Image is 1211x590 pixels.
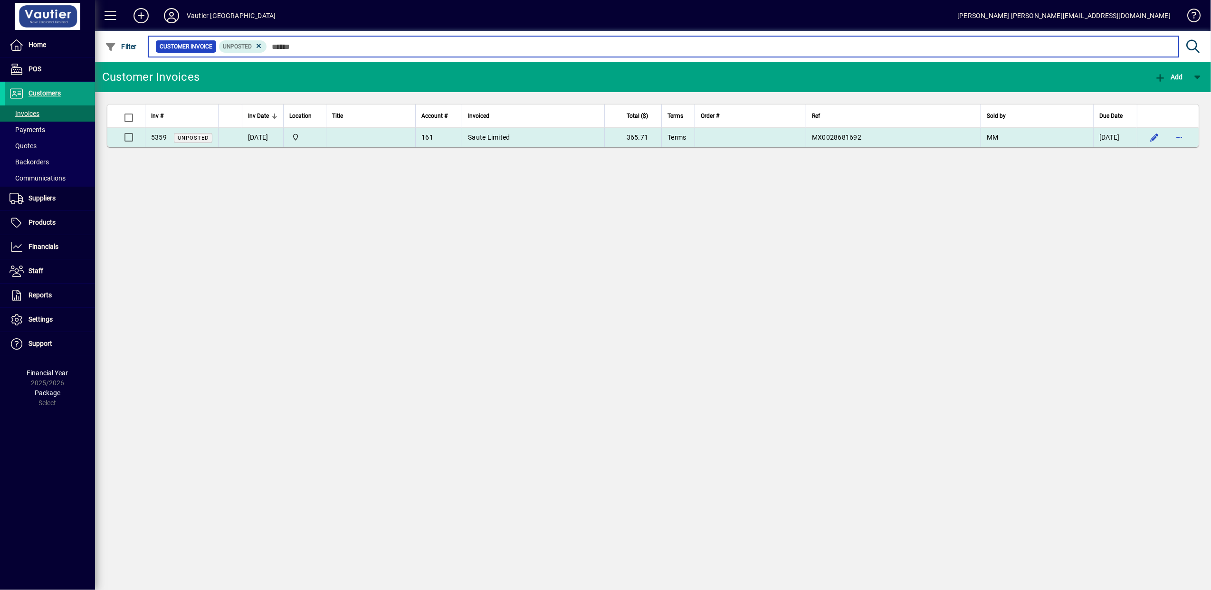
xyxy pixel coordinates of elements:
td: [DATE] [242,128,283,147]
span: Unposted [178,135,209,141]
mat-chip: Customer Invoice Status: Unposted [219,40,267,53]
a: Support [5,332,95,356]
span: Ref [812,111,820,121]
button: Add [1152,68,1185,86]
span: 5359 [151,133,167,141]
span: Inv # [151,111,163,121]
span: Central [289,132,320,143]
div: Ref [812,111,975,121]
button: Edit [1147,130,1162,145]
a: Financials [5,235,95,259]
button: Profile [156,7,187,24]
span: Package [35,389,60,397]
span: Account # [421,111,448,121]
a: Invoices [5,105,95,122]
a: Products [5,211,95,235]
td: 365.71 [604,128,661,147]
div: Title [332,111,410,121]
a: Payments [5,122,95,138]
span: Reports [29,291,52,299]
span: Support [29,340,52,347]
span: POS [29,65,41,73]
span: MX0028681692 [812,133,861,141]
span: MM [987,133,999,141]
div: Vautier [GEOGRAPHIC_DATA] [187,8,276,23]
span: Sold by [987,111,1006,121]
span: Customer Invoice [160,42,212,51]
div: Total ($) [610,111,657,121]
a: Knowledge Base [1180,2,1199,33]
a: Staff [5,259,95,283]
span: Terms [667,111,683,121]
span: Home [29,41,46,48]
a: Backorders [5,154,95,170]
span: Backorders [10,158,49,166]
span: Settings [29,315,53,323]
a: Quotes [5,138,95,154]
span: Financial Year [27,369,68,377]
div: Inv # [151,111,212,121]
button: More options [1172,130,1187,145]
div: Account # [421,111,456,121]
div: [PERSON_NAME] [PERSON_NAME][EMAIL_ADDRESS][DOMAIN_NAME] [957,8,1171,23]
span: Products [29,219,56,226]
button: Filter [103,38,139,55]
span: Payments [10,126,45,133]
div: Location [289,111,320,121]
span: Terms [667,133,686,141]
span: Due Date [1099,111,1123,121]
a: Home [5,33,95,57]
a: Communications [5,170,95,186]
div: Sold by [987,111,1087,121]
a: Suppliers [5,187,95,210]
div: Customer Invoices [102,69,200,85]
span: Saute Limited [468,133,510,141]
span: Quotes [10,142,37,150]
span: Invoiced [468,111,489,121]
span: Financials [29,243,58,250]
div: Order # [701,111,800,121]
span: Unposted [223,43,252,50]
a: POS [5,57,95,81]
span: Communications [10,174,66,182]
div: Due Date [1099,111,1131,121]
span: Order # [701,111,719,121]
span: Total ($) [627,111,648,121]
span: Suppliers [29,194,56,202]
div: Inv Date [248,111,277,121]
button: Add [126,7,156,24]
span: Invoices [10,110,39,117]
span: Inv Date [248,111,269,121]
div: Invoiced [468,111,599,121]
a: Reports [5,284,95,307]
span: Location [289,111,312,121]
span: Title [332,111,343,121]
a: Settings [5,308,95,332]
td: [DATE] [1093,128,1137,147]
span: Customers [29,89,61,97]
span: Add [1154,73,1183,81]
span: Filter [105,43,137,50]
span: 161 [421,133,433,141]
span: Staff [29,267,43,275]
